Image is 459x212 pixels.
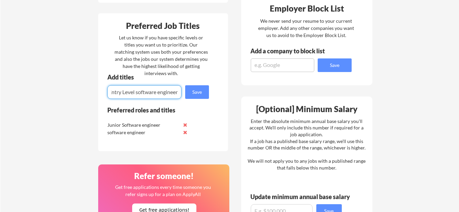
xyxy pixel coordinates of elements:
[107,107,200,113] div: Preferred roles and titles
[100,22,226,30] div: Preferred Job Titles
[244,105,370,113] div: [Optional] Minimum Salary
[107,74,203,80] div: Add titles
[250,194,352,200] div: Update minimum annual base salary
[250,48,335,54] div: Add a company to block list
[114,34,208,77] div: Let us know if you have specific levels or titles you want us to prioritize. Our matching system ...
[107,129,179,136] div: software engineer
[107,122,179,128] div: Junior Software engineer
[318,58,352,72] button: Save
[248,118,366,171] div: Enter the absolute minimum annual base salary you'll accept. We'll only include this number if re...
[115,183,212,198] div: Get free applications every time someone you refer signs up for a plan on ApplyAll
[185,85,209,99] button: Save
[107,85,181,99] input: E.g. Senior Product Manager
[101,172,227,180] div: Refer someone!
[244,4,370,13] div: Employer Block List
[258,17,355,39] div: We never send your resume to your current employer. Add any other companies you want us to avoid ...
